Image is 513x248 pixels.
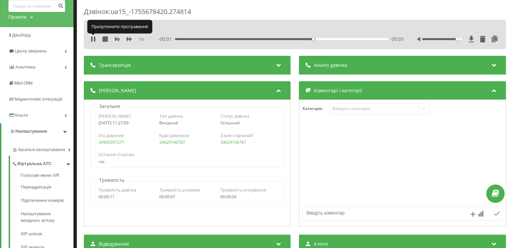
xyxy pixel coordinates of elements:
[220,187,266,193] span: Тривалість очікування
[160,195,215,199] div: 00:00:07
[18,146,65,153] span: Загальні налаштування
[220,120,240,126] span: Успішний
[12,156,73,170] a: Віртуальна АТС
[15,97,62,102] span: Маркетплейс інтеграцій
[99,159,276,164] div: n/a
[21,211,70,224] span: Налаштування вихідного зв’язку
[158,36,175,42] span: - 00:01
[21,227,73,241] a: SIP шлюзи
[220,132,253,138] span: З ким з'єднаний
[99,62,131,69] span: Транскрипція
[160,139,185,145] a: 34629146787
[160,187,201,193] span: Тривалість розмови
[21,180,73,194] a: Переадресація
[456,38,458,40] div: Accessibility label
[84,7,506,20] div: Дзвінок : ua15_-1755678420.274814
[220,113,249,119] span: Статус дзвінка
[99,132,124,138] span: Хто дзвонив
[21,207,73,227] a: Налаштування вихідного зв’язку
[220,195,276,199] div: 00:00:04
[21,184,51,191] span: Переадресація
[160,120,178,126] span: Вихідний
[8,14,26,20] div: Проекти
[12,32,31,37] span: Дашборд
[314,62,348,69] span: Аналіз дзвінка
[98,103,122,110] p: Загальне
[99,139,124,145] a: 34960397271
[99,87,136,94] span: [PERSON_NAME]
[14,81,32,86] span: Mini CRM
[15,113,28,118] span: Кошти
[17,160,51,167] span: Віртуальна АТС
[15,65,35,70] span: Аналiтика
[21,194,73,207] a: Підключення номерів
[15,129,47,134] span: Налаштування
[220,139,246,145] a: 34629146787
[99,151,134,157] span: Остання сторінка
[332,106,416,111] div: Виберіть категорію
[312,38,315,40] div: Accessibility label
[98,177,126,183] p: Тривалість
[139,36,144,42] span: 1 x
[303,106,330,111] h4: Категорія :
[99,187,136,193] span: Тривалість дзвінка
[99,241,129,247] span: Відвідування
[314,241,329,247] span: Клієнт
[21,172,73,180] a: Голосове меню IVR
[12,142,73,156] a: Загальні налаштування
[1,123,73,139] a: Налаштування
[391,36,403,42] span: 00:03
[87,20,152,33] div: Призупинити програвання
[21,197,64,204] span: Підключення номерів
[99,113,131,119] span: [PERSON_NAME]
[21,172,59,179] span: Голосове меню IVR
[99,195,154,199] div: 00:00:11
[160,113,183,119] span: Тип дзвінка
[15,48,47,53] span: Центр звернень
[160,132,190,138] span: Куди дзвонили
[314,87,363,94] span: Коментарі і категорії
[99,121,154,125] div: [DATE] 11:27:00
[21,231,42,237] span: SIP шлюзи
